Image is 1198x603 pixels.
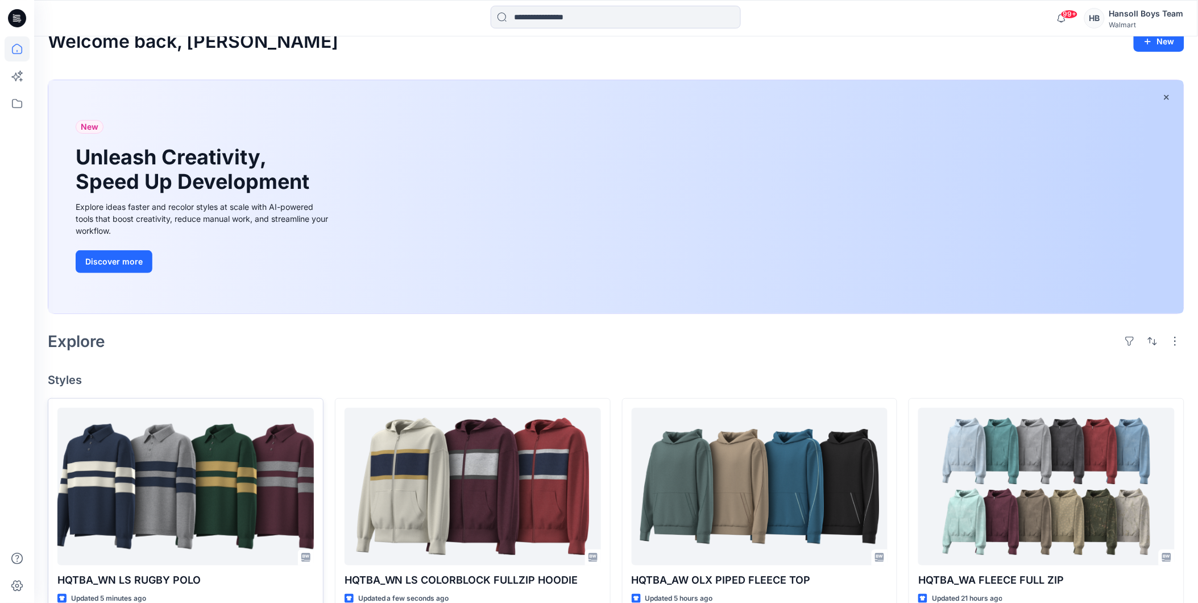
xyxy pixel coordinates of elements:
[57,572,314,588] p: HQTBA_WN LS RUGBY POLO
[48,31,338,52] h2: Welcome back, [PERSON_NAME]
[1084,8,1105,28] div: HB
[632,408,888,565] a: HQTBA_AW OLX PIPED FLEECE TOP
[918,408,1175,565] a: HQTBA_WA FLEECE FULL ZIP
[1134,31,1184,52] button: New
[1109,7,1184,20] div: Hansoll Boys Team
[48,332,105,350] h2: Explore
[345,408,601,565] a: HQTBA_WN LS COLORBLOCK FULLZIP HOODIE
[345,572,601,588] p: HQTBA_WN LS COLORBLOCK FULLZIP HOODIE
[632,572,888,588] p: HQTBA_AW OLX PIPED FLEECE TOP
[1109,20,1184,29] div: Walmart
[81,120,98,134] span: New
[76,201,331,237] div: Explore ideas faster and recolor styles at scale with AI-powered tools that boost creativity, red...
[48,373,1184,387] h4: Styles
[918,572,1175,588] p: HQTBA_WA FLEECE FULL ZIP
[1061,10,1078,19] span: 99+
[76,145,314,194] h1: Unleash Creativity, Speed Up Development
[76,250,152,273] button: Discover more
[57,408,314,565] a: HQTBA_WN LS RUGBY POLO
[76,250,331,273] a: Discover more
